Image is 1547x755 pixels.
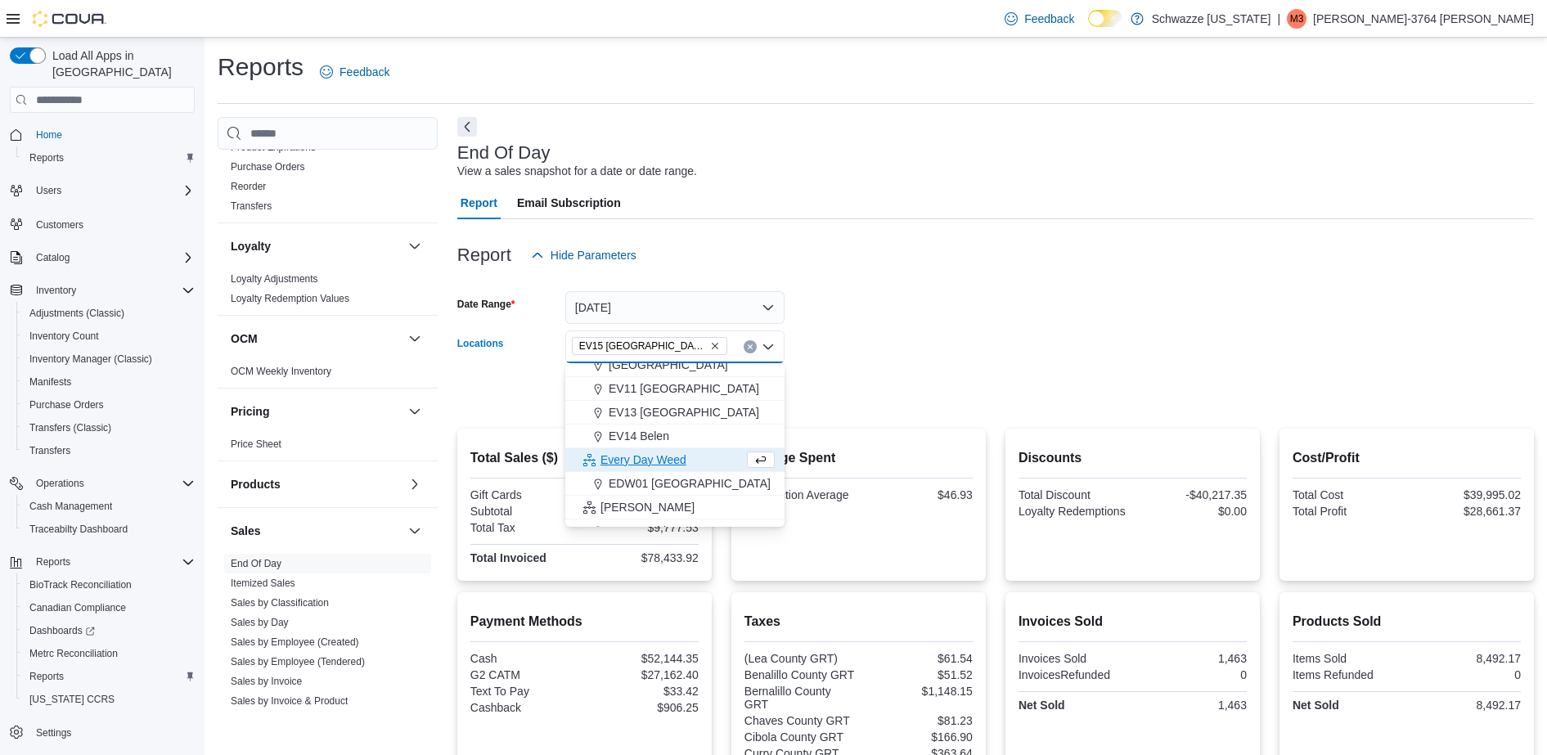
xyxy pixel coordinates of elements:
[231,636,359,648] a: Sales by Employee (Created)
[565,401,785,425] button: EV13 [GEOGRAPHIC_DATA]
[218,269,438,315] div: Loyalty
[609,404,759,420] span: EV13 [GEOGRAPHIC_DATA]
[16,495,201,518] button: Cash Management
[23,667,70,686] a: Reports
[23,326,195,346] span: Inventory Count
[29,693,115,706] span: [US_STATE] CCRS
[1293,505,1404,518] div: Total Profit
[600,452,686,468] span: Every Day Weed
[23,621,195,640] span: Dashboards
[16,393,201,416] button: Purchase Orders
[16,439,201,462] button: Transfers
[29,248,76,267] button: Catalog
[313,56,396,88] a: Feedback
[457,163,697,180] div: View a sales snapshot for a date or date range.
[36,555,70,568] span: Reports
[231,403,269,420] h3: Pricing
[861,488,973,501] div: $46.93
[744,685,856,711] div: Bernalillo County GRT
[36,184,61,197] span: Users
[587,668,699,681] div: $27,162.40
[231,200,272,212] a: Transfers
[29,601,126,614] span: Canadian Compliance
[231,715,308,726] a: Sales by Location
[744,488,856,501] div: Transaction Average
[744,730,856,744] div: Cibola County GRT
[29,722,195,743] span: Settings
[29,578,132,591] span: BioTrack Reconciliation
[461,187,497,219] span: Report
[1088,10,1122,27] input: Dark Mode
[23,418,195,438] span: Transfers (Classic)
[231,476,402,492] button: Products
[587,685,699,698] div: $33.42
[1410,652,1521,665] div: 8,492.17
[231,636,359,649] span: Sales by Employee (Created)
[609,428,669,444] span: EV14 Belen
[1290,9,1304,29] span: M3
[340,64,389,80] span: Feedback
[29,474,195,493] span: Operations
[218,51,304,83] h1: Reports
[23,441,195,461] span: Transfers
[231,272,318,285] span: Loyalty Adjustments
[16,146,201,169] button: Reports
[1136,505,1247,518] div: $0.00
[1019,612,1247,631] h2: Invoices Sold
[3,551,201,573] button: Reports
[231,557,281,570] span: End Of Day
[23,148,70,168] a: Reports
[16,596,201,619] button: Canadian Compliance
[470,521,582,534] div: Total Tax
[23,303,131,323] a: Adjustments (Classic)
[218,362,438,388] div: OCM
[231,438,281,450] a: Price Sheet
[29,281,83,300] button: Inventory
[29,523,128,536] span: Traceabilty Dashboard
[587,521,699,534] div: $9,777.53
[405,329,425,348] button: OCM
[36,218,83,231] span: Customers
[231,200,272,213] span: Transfers
[1313,9,1534,29] p: [PERSON_NAME]-3764 [PERSON_NAME]
[29,125,69,145] a: Home
[29,281,195,300] span: Inventory
[762,340,775,353] button: Close list of options
[457,337,504,350] label: Locations
[587,701,699,714] div: $906.25
[609,357,728,373] span: [GEOGRAPHIC_DATA]
[23,326,106,346] a: Inventory Count
[609,475,771,492] span: EDW01 [GEOGRAPHIC_DATA]
[405,236,425,256] button: Loyalty
[1136,699,1247,712] div: 1,463
[1019,699,1065,712] strong: Net Sold
[405,474,425,494] button: Products
[16,371,201,393] button: Manifests
[744,652,856,665] div: (Lea County GRT)
[861,668,973,681] div: $51.52
[1410,699,1521,712] div: 8,492.17
[16,518,201,541] button: Traceabilty Dashboard
[470,488,582,501] div: Gift Cards
[405,402,425,421] button: Pricing
[29,723,78,743] a: Settings
[231,675,302,688] span: Sales by Invoice
[1019,505,1130,518] div: Loyalty Redemptions
[23,690,121,709] a: [US_STATE] CCRS
[457,117,477,137] button: Next
[23,148,195,168] span: Reports
[46,47,195,80] span: Load All Apps in [GEOGRAPHIC_DATA]
[36,128,62,142] span: Home
[23,575,195,595] span: BioTrack Reconciliation
[3,246,201,269] button: Catalog
[470,652,582,665] div: Cash
[1136,488,1247,501] div: -$40,217.35
[36,251,70,264] span: Catalog
[744,668,856,681] div: Benalillo County GRT
[1136,652,1247,665] div: 1,463
[23,598,133,618] a: Canadian Compliance
[744,714,856,727] div: Chaves County GRT
[565,291,785,324] button: [DATE]
[29,670,64,683] span: Reports
[231,616,289,629] span: Sales by Day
